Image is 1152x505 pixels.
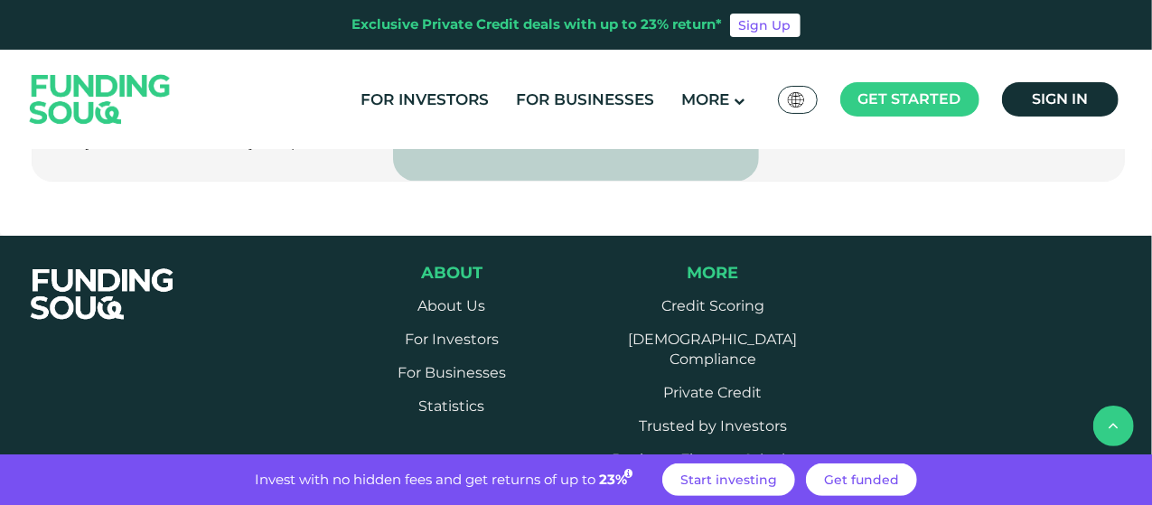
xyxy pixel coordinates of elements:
[1093,406,1134,446] button: back
[343,263,559,283] div: About
[663,384,762,401] a: Private Credit
[352,14,723,35] div: Exclusive Private Credit deals with up to 23% return*
[628,331,797,368] a: [DEMOGRAPHIC_DATA] Compliance
[13,247,193,341] img: FooterLogo
[824,472,899,488] span: Get funded
[662,463,795,496] a: Start investing
[806,463,917,496] a: Get funded
[417,297,485,314] a: About Us
[599,471,635,488] span: 23%
[405,331,499,348] a: For Investors
[255,471,595,488] span: Invest with no hidden fees and get returns of up to
[612,451,814,468] a: Business Finance Calculator
[661,297,764,314] a: Credit Scoring
[511,85,659,115] a: For Businesses
[1032,90,1088,108] span: Sign in
[687,263,738,283] span: More
[12,53,189,145] img: Logo
[858,90,961,108] span: Get started
[418,397,484,415] a: Statistics
[398,364,506,381] a: For Businesses
[681,90,729,108] span: More
[1002,82,1119,117] a: Sign in
[624,469,632,479] i: 23% IRR (expected) ~ 15% Net yield (expected)
[730,14,801,37] a: Sign Up
[356,85,493,115] a: For Investors
[680,472,777,488] span: Start investing
[639,417,787,435] a: Trusted by Investors
[788,92,804,108] img: SA Flag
